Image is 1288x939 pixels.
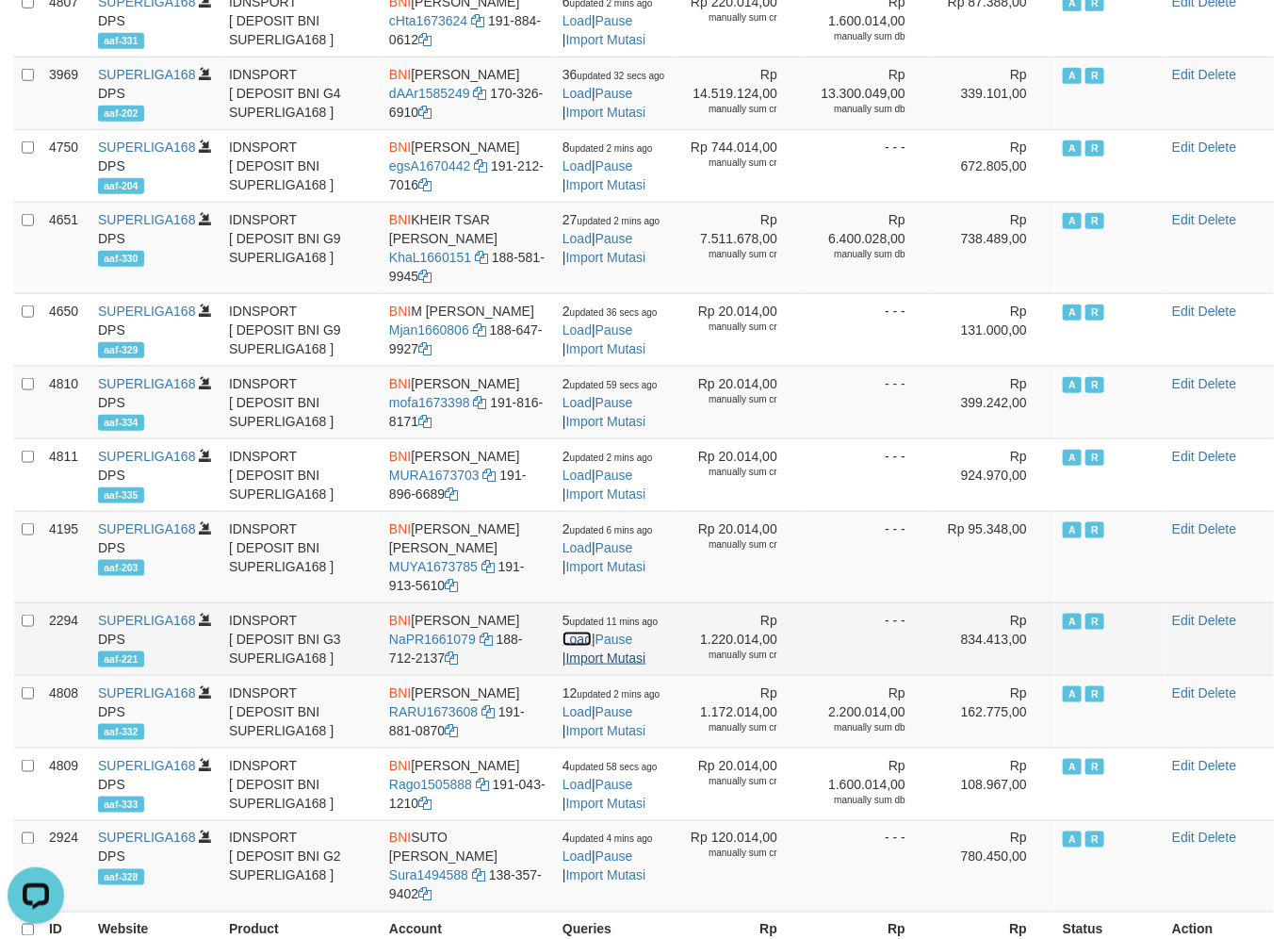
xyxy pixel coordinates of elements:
a: Copy 1918966689 to clipboard [445,486,458,502]
a: Pause [595,158,633,173]
span: BNI [389,212,411,227]
a: Copy dAAr1585249 to clipboard [474,86,487,101]
td: KHEIR TSAR [PERSON_NAME] 188-581-9945 [382,202,555,293]
td: Rp 108.967,00 [934,748,1055,820]
a: Load [562,13,592,28]
a: Copy KhaL1660151 to clipboard [475,250,488,265]
a: Import Mutasi [566,341,646,356]
span: 2 [562,376,658,391]
span: Active [1063,305,1082,321]
span: updated 2 mins ago [578,689,660,700]
span: Active [1063,213,1082,229]
span: 27 [562,212,660,227]
td: Rp 20.014,00 [677,438,806,511]
div: manually sum db [813,721,905,734]
a: Copy 1912127016 to clipboard [418,177,432,192]
div: manually sum cr [685,248,777,261]
a: Import Mutasi [566,32,646,47]
td: 4811 [41,438,90,511]
a: Load [562,632,592,647]
a: Load [562,777,592,792]
a: cHta1673624 [389,13,467,28]
a: Delete [1198,67,1236,82]
span: Active [1063,140,1082,156]
td: DPS [90,129,221,202]
div: manually sum db [813,103,905,116]
a: Delete [1198,685,1236,700]
a: Edit [1172,304,1195,319]
span: updated 4 mins ago [570,834,653,845]
td: [PERSON_NAME] [PERSON_NAME] 191-913-5610 [382,511,555,602]
span: | | [562,758,658,811]
td: Rp 13.300.049,00 [806,57,934,129]
td: 4651 [41,202,90,293]
td: M [PERSON_NAME] 188-647-9927 [382,293,555,366]
span: | | [562,685,660,738]
span: Active [1063,832,1082,848]
a: Copy 1383579402 to clipboard [418,887,432,902]
td: Rp 672.805,00 [934,129,1055,202]
td: 4750 [41,129,90,202]
a: Load [562,540,592,555]
a: Import Mutasi [566,250,646,265]
td: DPS [90,511,221,602]
a: Delete [1198,613,1236,628]
td: Rp 339.101,00 [934,57,1055,129]
span: Running [1085,450,1104,466]
td: - - - [806,366,934,438]
span: aaf-203 [98,560,144,576]
a: Delete [1198,376,1236,391]
span: updated 36 secs ago [570,307,658,318]
span: 12 [562,685,660,700]
span: aaf-204 [98,178,144,194]
a: Pause [595,849,633,865]
div: manually sum db [813,30,905,43]
td: Rp 834.413,00 [934,602,1055,675]
td: Rp 20.014,00 [677,293,806,366]
span: | | [562,304,658,356]
a: SUPERLIGA168 [98,613,196,628]
td: DPS [90,675,221,748]
span: | | [562,521,653,574]
td: DPS [90,748,221,820]
td: IDNSPORT [ DEPOSIT BNI G9 SUPERLIGA168 ] [221,293,382,366]
td: Rp 162.775,00 [934,675,1055,748]
span: | | [562,212,660,265]
span: Active [1063,522,1082,538]
div: manually sum cr [685,103,777,116]
a: Delete [1198,758,1236,773]
a: Copy 1703266910 to clipboard [418,105,432,120]
span: updated 58 secs ago [570,762,658,772]
a: Import Mutasi [566,868,646,883]
a: Import Mutasi [566,651,646,666]
a: SUPERLIGA168 [98,304,196,319]
div: manually sum cr [685,156,777,170]
span: BNI [389,685,411,700]
td: Rp 399.242,00 [934,366,1055,438]
a: SUPERLIGA168 [98,67,196,82]
span: updated 11 mins ago [570,617,658,627]
a: dAAr1585249 [389,86,470,101]
a: MURA1673703 [389,468,480,483]
td: Rp 20.014,00 [677,748,806,820]
a: Delete [1198,831,1236,846]
span: | | [562,376,658,429]
div: manually sum cr [685,321,777,334]
td: IDNSPORT [ DEPOSIT BNI G2 SUPERLIGA168 ] [221,820,382,912]
td: Rp 120.014,00 [677,820,806,912]
td: IDNSPORT [ DEPOSIT BNI SUPERLIGA168 ] [221,511,382,602]
a: Copy Mjan1660806 to clipboard [473,322,486,338]
span: 8 [562,140,653,155]
a: Edit [1172,613,1195,628]
span: updated 2 mins ago [570,453,653,463]
a: Copy egsA1670442 to clipboard [474,158,487,173]
a: Copy cHta1673624 to clipboard [471,13,484,28]
a: Load [562,231,592,246]
a: SUPERLIGA168 [98,140,196,155]
a: Delete [1198,521,1236,536]
a: Import Mutasi [566,105,646,120]
a: Delete [1198,304,1236,319]
span: 4 [562,831,653,846]
span: BNI [389,67,411,82]
a: Edit [1172,67,1195,82]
